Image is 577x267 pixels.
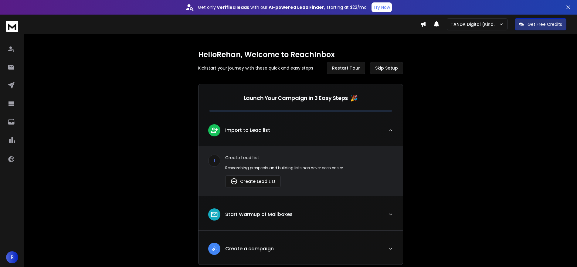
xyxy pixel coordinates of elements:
[199,119,403,146] button: leadImport to Lead list
[225,127,270,134] p: Import to Lead list
[198,4,367,10] p: Get only with our starting at $22/mo
[372,2,392,12] button: Try Now
[198,65,313,71] p: Kickstart your journey with these quick and easy steps
[6,251,18,263] button: R
[199,146,403,196] div: leadImport to Lead list
[373,4,390,10] p: Try Now
[210,126,218,134] img: lead
[528,21,562,27] p: Get Free Credits
[210,211,218,218] img: lead
[225,211,293,218] p: Start Warmup of Mailboxes
[269,4,325,10] strong: AI-powered Lead Finder,
[225,245,274,252] p: Create a campaign
[370,62,403,74] button: Skip Setup
[515,18,566,30] button: Get Free Credits
[225,166,393,170] p: Researching prospects and building lists has never been easier.
[244,94,348,102] p: Launch Your Campaign in 3 Easy Steps
[350,94,358,102] span: 🎉
[327,62,365,74] button: Restart Tour
[198,50,403,60] h1: Hello Rehan , Welcome to ReachInbox
[217,4,249,10] strong: verified leads
[230,178,238,185] img: lead
[375,65,398,71] span: Skip Setup
[6,21,18,32] img: logo
[199,204,403,230] button: leadStart Warmup of Mailboxes
[451,21,499,27] p: TANDA Digital (Kind Studio)
[210,245,218,252] img: lead
[208,155,220,167] div: 1
[225,155,393,161] p: Create Lead List
[199,238,403,265] button: leadCreate a campaign
[225,175,281,187] button: Create Lead List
